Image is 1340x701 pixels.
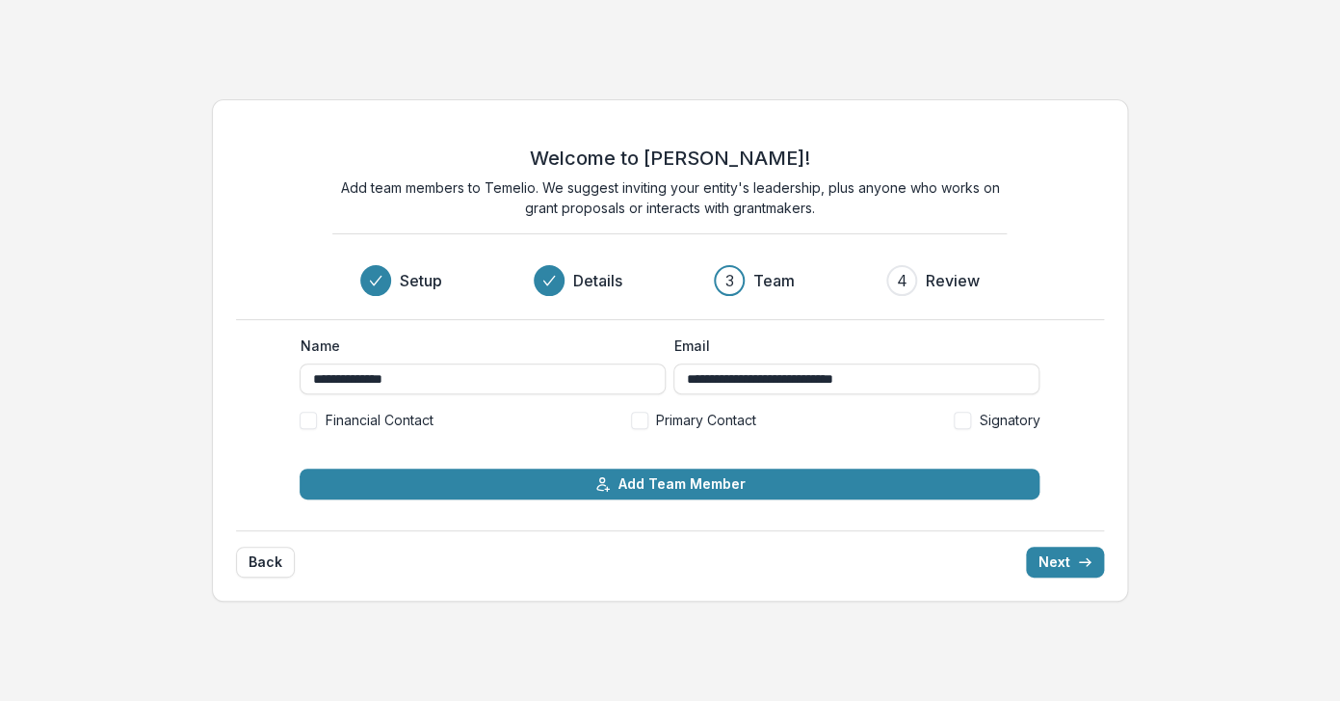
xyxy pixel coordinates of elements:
[656,410,756,430] span: Primary Contact
[572,269,621,292] h3: Details
[752,269,794,292] h3: Team
[399,269,441,292] h3: Setup
[1026,547,1104,578] button: Next
[332,177,1007,218] p: Add team members to Temelio. We suggest inviting your entity's leadership, plus anyone who works ...
[979,410,1039,430] span: Signatory
[325,410,433,430] span: Financial Contact
[236,547,295,578] button: Back
[897,269,907,292] div: 4
[725,269,734,292] div: 3
[673,336,1028,356] label: Email
[300,336,654,356] label: Name
[360,265,979,296] div: Progress
[300,469,1039,499] button: Add Team Member
[925,269,979,292] h3: Review
[530,147,810,170] h2: Welcome to [PERSON_NAME]!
